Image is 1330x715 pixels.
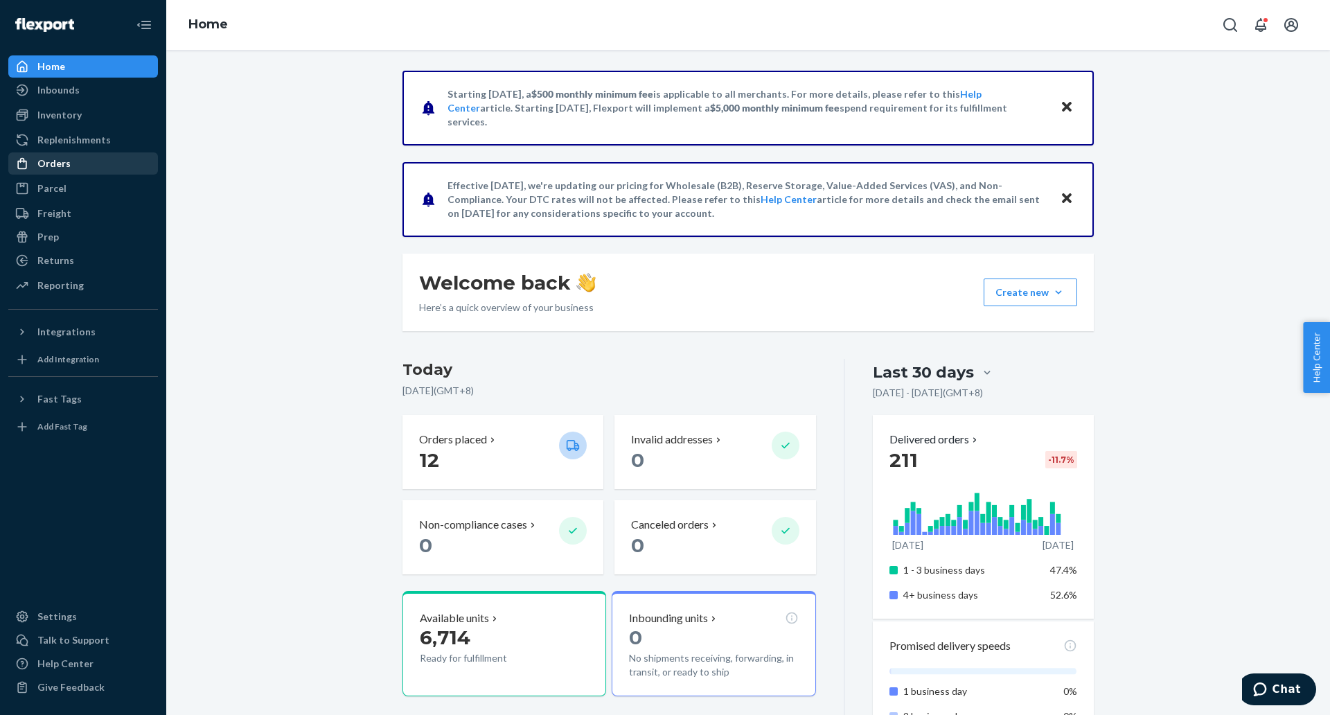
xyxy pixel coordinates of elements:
div: Freight [37,206,71,220]
span: 0 [631,448,644,472]
span: 6,714 [420,626,470,649]
button: Non-compliance cases 0 [402,500,603,574]
a: Reporting [8,274,158,297]
div: Give Feedback [37,680,105,694]
a: Inventory [8,104,158,126]
p: [DATE] ( GMT+8 ) [402,384,816,398]
p: Inbounding units [629,610,708,626]
div: Reporting [37,279,84,292]
ol: breadcrumbs [177,5,239,45]
div: Talk to Support [37,633,109,647]
p: No shipments receiving, forwarding, in transit, or ready to ship [629,651,798,679]
h1: Welcome back [419,270,596,295]
a: Add Integration [8,348,158,371]
div: Add Fast Tag [37,421,87,432]
a: Orders [8,152,158,175]
span: 12 [419,448,439,472]
div: Integrations [37,325,96,339]
button: Available units6,714Ready for fulfillment [402,591,606,696]
p: Canceled orders [631,517,709,533]
a: Settings [8,606,158,628]
p: [DATE] [892,538,923,552]
div: Replenishments [37,133,111,147]
p: Starting [DATE], a is applicable to all merchants. For more details, please refer to this article... [447,87,1047,129]
p: Available units [420,610,489,626]
button: Close Navigation [130,11,158,39]
img: Flexport logo [15,18,74,32]
div: Last 30 days [873,362,974,383]
button: Fast Tags [8,388,158,410]
div: Fast Tags [37,392,82,406]
iframe: Opens a widget where you can chat to one of our agents [1242,673,1316,708]
p: 4+ business days [903,588,1040,602]
span: 0 [631,533,644,557]
button: Help Center [1303,322,1330,393]
div: Help Center [37,657,94,671]
button: Talk to Support [8,629,158,651]
p: Here’s a quick overview of your business [419,301,596,315]
span: $500 monthly minimum fee [531,88,653,100]
p: 1 - 3 business days [903,563,1040,577]
a: Freight [8,202,158,224]
div: Settings [37,610,77,624]
p: Promised delivery speeds [889,638,1011,654]
p: [DATE] - [DATE] ( GMT+8 ) [873,386,983,400]
a: Home [188,17,228,32]
p: 1 business day [903,685,1040,698]
div: Add Integration [37,353,99,365]
a: Add Fast Tag [8,416,158,438]
a: Home [8,55,158,78]
button: Canceled orders 0 [614,500,815,574]
h3: Today [402,359,816,381]
button: Close [1058,98,1076,118]
span: 0 [419,533,432,557]
div: Inbounds [37,83,80,97]
a: Inbounds [8,79,158,101]
div: Home [37,60,65,73]
button: Inbounding units0No shipments receiving, forwarding, in transit, or ready to ship [612,591,815,696]
span: 0% [1063,685,1077,697]
div: Parcel [37,182,66,195]
button: Open notifications [1247,11,1275,39]
button: Open Search Box [1216,11,1244,39]
span: 47.4% [1050,564,1077,576]
a: Parcel [8,177,158,200]
p: Non-compliance cases [419,517,527,533]
a: Help Center [8,653,158,675]
button: Integrations [8,321,158,343]
a: Returns [8,249,158,272]
button: Create new [984,279,1077,306]
span: $5,000 monthly minimum fee [710,102,840,114]
span: 0 [629,626,642,649]
button: Give Feedback [8,676,158,698]
div: Orders [37,157,71,170]
a: Help Center [761,193,817,205]
button: Delivered orders [889,432,980,448]
span: 211 [889,448,918,472]
div: -11.7 % [1045,451,1077,468]
div: Returns [37,254,74,267]
button: Orders placed 12 [402,415,603,489]
p: [DATE] [1043,538,1074,552]
p: Invalid addresses [631,432,713,448]
img: hand-wave emoji [576,273,596,292]
button: Invalid addresses 0 [614,415,815,489]
div: Prep [37,230,59,244]
button: Close [1058,189,1076,209]
button: Open account menu [1277,11,1305,39]
a: Prep [8,226,158,248]
p: Ready for fulfillment [420,651,548,665]
div: Inventory [37,108,82,122]
a: Replenishments [8,129,158,151]
p: Effective [DATE], we're updating our pricing for Wholesale (B2B), Reserve Storage, Value-Added Se... [447,179,1047,220]
span: 52.6% [1050,589,1077,601]
p: Orders placed [419,432,487,448]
